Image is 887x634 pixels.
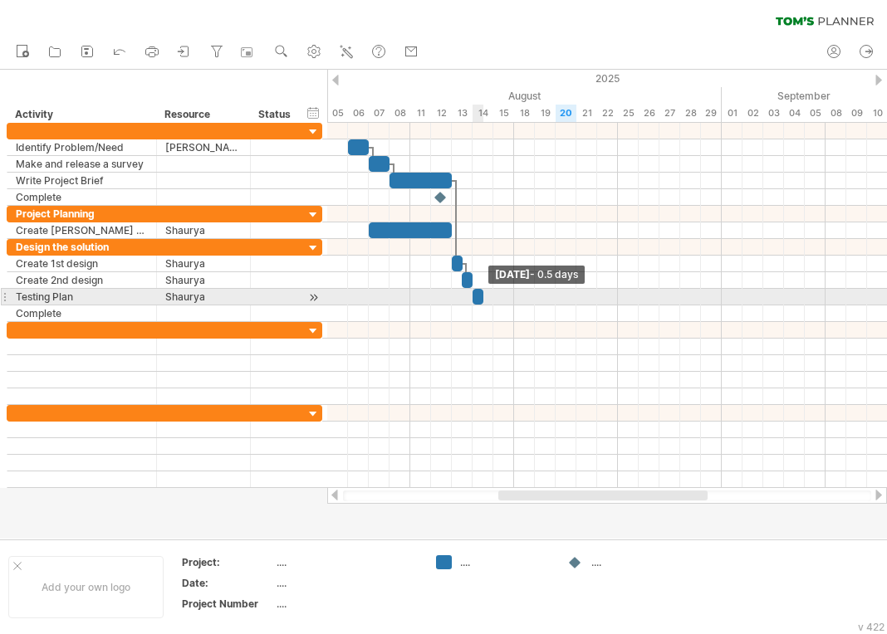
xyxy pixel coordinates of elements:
[164,106,241,123] div: Resource
[639,105,659,122] div: Tuesday, 26 August 2025
[16,305,148,321] div: Complete
[182,576,273,590] div: Date:
[826,105,846,122] div: Monday, 8 September 2025
[576,105,597,122] div: Thursday, 21 August 2025
[530,268,578,280] span: - 0.5 days
[165,139,242,155] div: [PERSON_NAME] & [PERSON_NAME]
[286,87,722,105] div: August 2025
[722,105,742,122] div: Monday, 1 September 2025
[16,222,148,238] div: Create [PERSON_NAME] Chart
[763,105,784,122] div: Wednesday, 3 September 2025
[488,266,585,284] div: [DATE]
[452,105,473,122] div: Wednesday, 13 August 2025
[165,272,242,288] div: Shaurya
[618,105,639,122] div: Monday, 25 August 2025
[597,105,618,122] div: Friday, 22 August 2025
[680,105,701,122] div: Thursday, 28 August 2025
[784,105,805,122] div: Thursday, 4 September 2025
[701,105,722,122] div: Friday, 29 August 2025
[258,106,295,123] div: Status
[182,555,273,569] div: Project:
[165,222,242,238] div: Shaurya
[16,156,148,172] div: Make and release a survey
[165,256,242,271] div: Shaurya
[369,105,390,122] div: Thursday, 7 August 2025
[858,621,885,633] div: v 422
[846,105,867,122] div: Tuesday, 9 September 2025
[473,105,493,122] div: Thursday, 14 August 2025
[410,105,431,122] div: Monday, 11 August 2025
[306,289,321,306] div: scroll to activity
[277,555,416,569] div: ....
[556,105,576,122] div: Wednesday, 20 August 2025
[348,105,369,122] div: Wednesday, 6 August 2025
[15,106,147,123] div: Activity
[742,105,763,122] div: Tuesday, 2 September 2025
[591,555,682,569] div: ....
[327,105,348,122] div: Tuesday, 5 August 2025
[16,189,148,205] div: Complete
[460,555,551,569] div: ....
[16,173,148,188] div: Write Project Brief
[8,556,164,618] div: Add your own logo
[390,105,410,122] div: Friday, 8 August 2025
[535,105,556,122] div: Tuesday, 19 August 2025
[165,289,242,305] div: Shaurya
[16,206,148,222] div: Project Planning
[277,576,416,590] div: ....
[431,105,452,122] div: Tuesday, 12 August 2025
[277,597,416,611] div: ....
[493,105,514,122] div: Friday, 15 August 2025
[16,289,148,305] div: Testing Plan
[16,239,148,255] div: Design the solution
[16,256,148,271] div: Create 1st design
[182,597,273,611] div: Project Number
[514,105,535,122] div: Monday, 18 August 2025
[659,105,680,122] div: Wednesday, 27 August 2025
[16,139,148,155] div: Identify Problem/Need
[805,105,826,122] div: Friday, 5 September 2025
[16,272,148,288] div: Create 2nd design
